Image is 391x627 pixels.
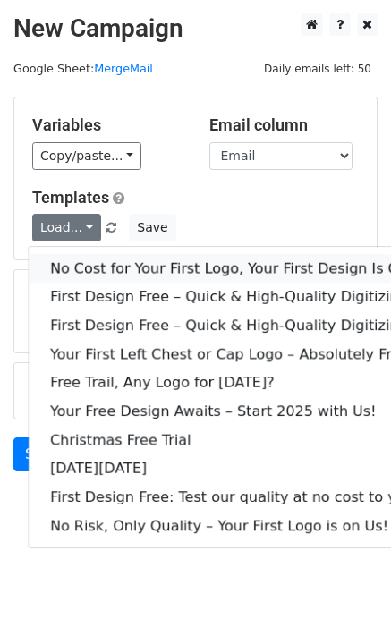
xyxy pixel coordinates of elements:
a: MergeMail [94,62,153,75]
button: Save [129,214,175,241]
h5: Variables [32,115,183,135]
h2: New Campaign [13,13,378,44]
small: Google Sheet: [13,62,153,75]
iframe: Chat Widget [302,541,391,627]
a: Load... [32,214,101,241]
a: Copy/paste... [32,142,141,170]
a: Templates [32,188,109,207]
h5: Email column [209,115,360,135]
a: Daily emails left: 50 [258,62,378,75]
span: Daily emails left: 50 [258,59,378,79]
a: Send [13,437,72,471]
